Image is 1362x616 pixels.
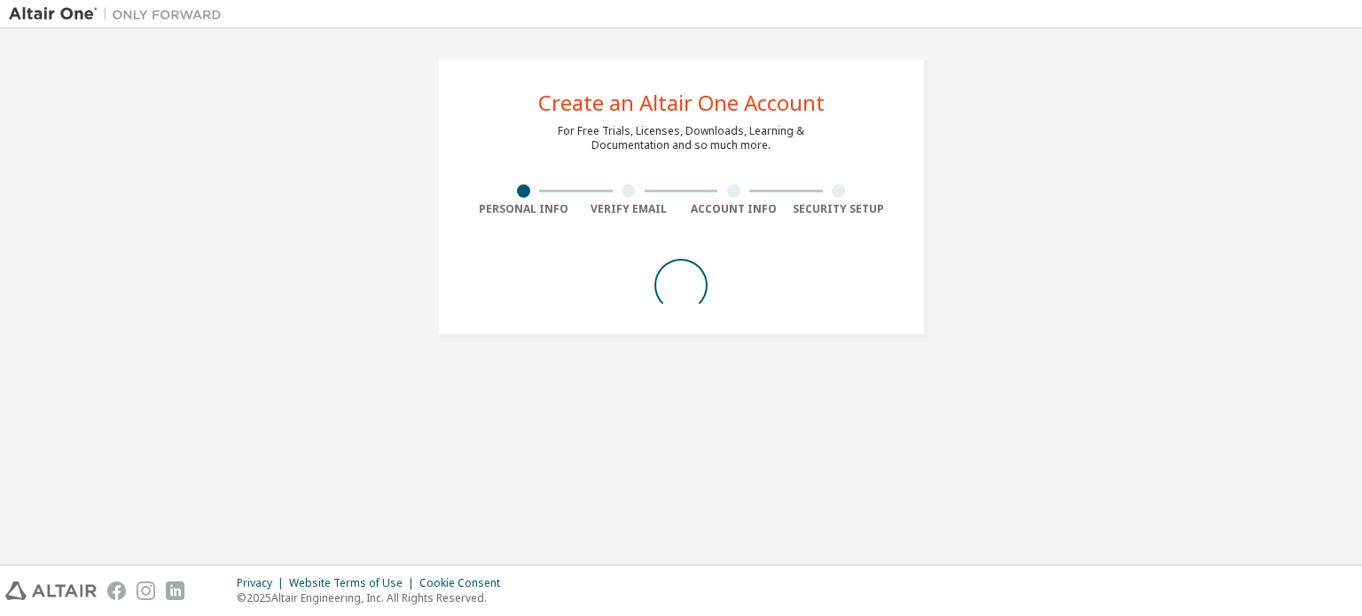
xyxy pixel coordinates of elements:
[166,581,184,600] img: linkedin.svg
[237,590,511,605] p: © 2025 Altair Engineering, Inc. All Rights Reserved.
[787,202,892,216] div: Security Setup
[538,92,825,113] div: Create an Altair One Account
[558,124,804,152] div: For Free Trials, Licenses, Downloads, Learning & Documentation and so much more.
[576,202,682,216] div: Verify Email
[289,576,419,590] div: Website Terms of Use
[5,581,97,600] img: altair_logo.svg
[237,576,289,590] div: Privacy
[471,202,576,216] div: Personal Info
[107,581,126,600] img: facebook.svg
[137,581,155,600] img: instagram.svg
[419,576,511,590] div: Cookie Consent
[9,5,231,23] img: Altair One
[681,202,787,216] div: Account Info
